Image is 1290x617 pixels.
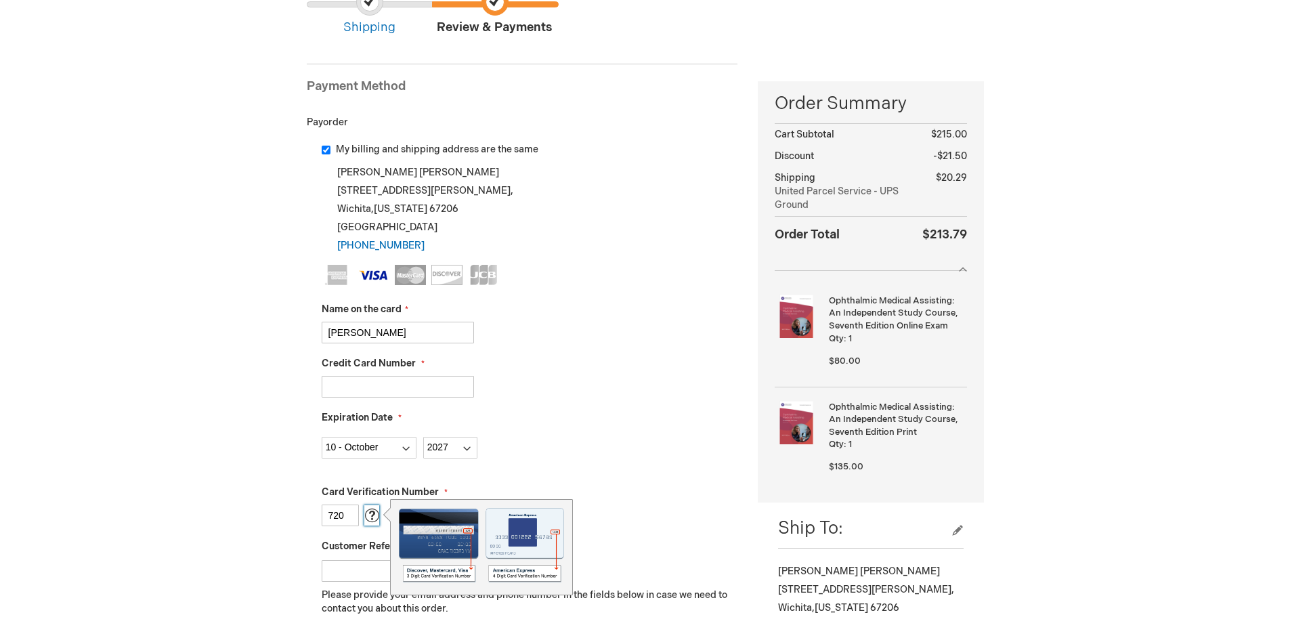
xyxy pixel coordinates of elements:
[848,439,852,450] span: 1
[829,356,861,366] span: $80.00
[336,144,538,155] span: My billing and shipping address are the same
[322,589,738,616] p: Please provide your email address and phone number in the fields below in case we need to contact...
[775,172,815,184] span: Shipping
[829,401,963,439] strong: Ophthalmic Medical Assisting: An Independent Study Course, Seventh Edition Print
[922,228,967,242] span: $213.79
[775,401,818,444] img: Ophthalmic Medical Assisting: An Independent Study Course, Seventh Edition Print
[322,265,353,285] img: American Express
[775,185,921,212] span: United Parcel Service - UPS Ground
[322,486,439,498] span: Card Verification Number
[322,358,416,369] span: Credit Card Number
[358,265,389,285] img: Visa
[431,265,463,285] img: Discover
[829,461,863,472] span: $135.00
[829,295,963,333] strong: Ophthalmic Medical Assisting: An Independent Study Course, Seventh Edition Online Exam
[778,518,843,539] span: Ship To:
[775,224,840,244] strong: Order Total
[322,540,455,552] span: Customer Reference Number
[322,303,402,315] span: Name on the card
[775,124,921,146] th: Cart Subtotal
[936,172,967,184] span: $20.29
[468,265,499,285] img: JCB
[374,203,427,215] span: [US_STATE]
[395,265,426,285] img: MasterCard
[775,295,818,338] img: Ophthalmic Medical Assisting: An Independent Study Course, Seventh Edition Online Exam
[307,116,348,128] span: Payorder
[933,150,967,162] span: -$21.50
[322,412,393,423] span: Expiration Date
[931,129,967,140] span: $215.00
[829,439,844,450] span: Qty
[322,163,738,255] div: [PERSON_NAME] [PERSON_NAME] [STREET_ADDRESS][PERSON_NAME], Wichita , 67206 [GEOGRAPHIC_DATA]
[775,150,814,162] span: Discount
[775,91,966,123] span: Order Summary
[322,505,359,526] input: Card Verification Number
[848,333,852,344] span: 1
[815,602,868,614] span: [US_STATE]
[829,333,844,344] span: Qty
[307,78,738,102] div: Payment Method
[399,508,564,582] img: Card Verification Number Visual Reference
[337,240,425,251] a: [PHONE_NUMBER]
[322,376,474,398] input: Credit Card Number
